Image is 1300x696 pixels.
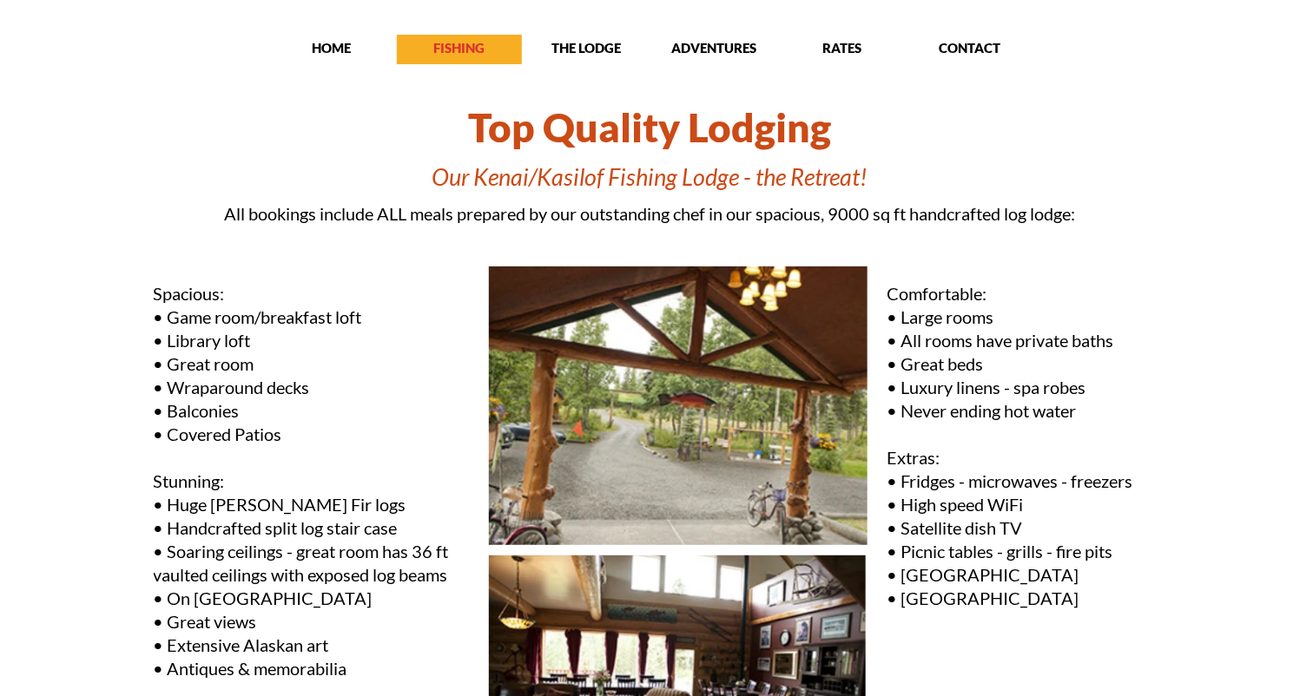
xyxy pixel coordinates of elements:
[129,202,1171,226] p: All bookings include ALL meals prepared by our outstanding chef in our spacious, 9000 sq ft handc...
[888,446,1149,469] p: Extras:
[154,282,472,305] p: Spacious:
[154,493,472,516] p: • Huge [PERSON_NAME] Fir logs
[907,39,1033,56] p: CONTACT
[888,352,1149,376] p: • Great beds
[154,587,472,610] p: • On [GEOGRAPHIC_DATA]
[888,563,1149,587] p: • [GEOGRAPHIC_DATA]
[888,493,1149,516] p: • High speed WiFi
[269,39,394,56] p: HOME
[154,540,472,587] p: • Soaring ceilings - great room has 36 ft vaulted ceilings with exposed log beams
[652,39,777,56] p: ADVENTURES
[888,376,1149,399] p: • Luxury linens - spa robes
[780,39,905,56] p: RATES
[154,634,472,657] p: • Extensive Alaskan art
[888,516,1149,540] p: • Satellite dish TV
[888,399,1149,423] p: • Never ending hot water
[154,657,472,680] p: • Antiques & memorabilia
[888,587,1149,610] p: • [GEOGRAPHIC_DATA]
[154,610,472,634] p: • Great views
[888,469,1149,493] p: • Fridges - microwaves - freezers
[154,329,472,352] p: • Library loft
[888,329,1149,352] p: • All rooms have private baths
[397,39,522,56] p: FISHING
[154,352,472,376] p: • Great room
[154,423,472,446] p: • Covered Patios
[154,376,472,399] p: • Wraparound decks
[888,282,1149,305] p: Comfortable:
[154,305,472,329] p: • Game room/breakfast loft
[525,39,650,56] p: THE LODGE
[888,540,1149,563] p: • Picnic tables - grills - fire pits
[888,305,1149,329] p: • Large rooms
[154,516,472,540] p: • Handcrafted split log stair case
[154,399,472,423] p: • Balconies
[129,159,1171,195] h1: Our Kenai/Kasilof Fishing Lodge - the Retreat!
[154,469,472,493] p: Stunning:
[488,266,868,546] img: Entry to our Alaskan fishing lodge
[129,96,1171,159] h1: Top Quality Lodging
